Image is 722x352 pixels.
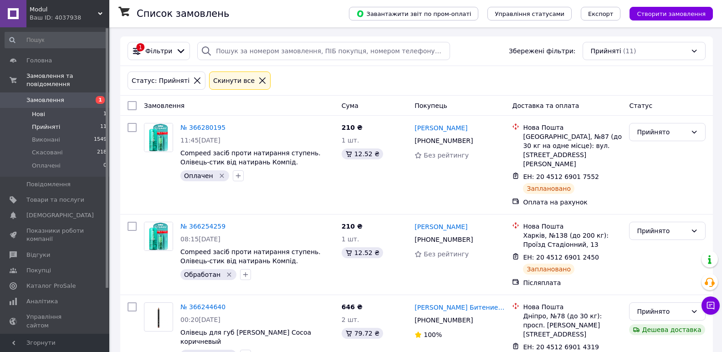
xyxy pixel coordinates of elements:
span: Статус [629,102,652,109]
button: Чат з покупцем [702,296,720,315]
div: Прийнято [637,306,687,316]
span: Прийняті [590,46,621,56]
div: Заплановано [523,183,574,194]
div: Дніпро, №78 (до 30 кг): просп. [PERSON_NAME][STREET_ADDRESS] [523,311,622,339]
span: Cума [342,102,358,109]
div: Нова Пошта [523,222,622,231]
div: Прийнято [637,226,687,236]
span: Відгуки [26,251,50,259]
button: Експорт [581,7,621,20]
span: 0 [103,162,107,170]
span: Аналітика [26,297,58,306]
div: Ваш ID: 4037938 [30,14,109,22]
div: Cкинути все [211,76,256,86]
span: 1 [103,110,107,118]
div: Дешева доставка [629,324,705,335]
span: 210 ₴ [342,223,363,230]
span: Завантажити звіт по пром-оплаті [356,10,471,18]
span: 218 [97,148,107,157]
span: Показники роботи компанії [26,227,84,243]
span: Оплачен [184,172,213,179]
a: [PERSON_NAME] Битениеце [415,303,505,312]
img: Фото товару [144,222,173,250]
img: Фото товару [144,123,173,152]
div: 79.72 ₴ [342,328,383,339]
span: Управління статусами [495,10,564,17]
span: Створити замовлення [637,10,706,17]
div: Харків, №138 (до 200 кг): Проїзд Стадіонний, 13 [523,231,622,249]
button: Завантажити звіт по пром-оплаті [349,7,478,20]
span: Оплачені [32,162,61,170]
a: Олівець для губ [PERSON_NAME] Cocoa коричневый [180,329,311,345]
span: ЕН: 20 4512 6901 7552 [523,173,599,180]
span: 646 ₴ [342,303,363,311]
div: Заплановано [523,264,574,275]
span: Прийняті [32,123,60,131]
span: Скасовані [32,148,63,157]
span: Доставка та оплата [512,102,579,109]
div: Нова Пошта [523,123,622,132]
div: [GEOGRAPHIC_DATA], №87 (до 30 кг на одне місце): вул. [STREET_ADDRESS][PERSON_NAME] [523,132,622,168]
span: Modul [30,5,98,14]
div: [PHONE_NUMBER] [413,134,475,147]
span: 1 шт. [342,235,359,243]
a: Compeed засіб проти натирання ступень. Олівець-стик від натирань Компід. Пошкоджене паковання! [180,248,321,274]
button: Створити замовлення [630,7,713,20]
div: [PHONE_NUMBER] [413,233,475,246]
span: Управління сайтом [26,313,84,329]
span: 00:20[DATE] [180,316,220,323]
a: № 366244640 [180,303,225,311]
div: 12.52 ₴ [342,148,383,159]
span: Нові [32,110,45,118]
span: ЕН: 20 4512 6901 2450 [523,254,599,261]
span: (11) [623,47,636,55]
button: Управління статусами [487,7,572,20]
span: Головна [26,56,52,65]
a: № 366280195 [180,124,225,131]
span: Замовлення [144,102,184,109]
input: Пошук за номером замовлення, ПІБ покупця, номером телефону, Email, номером накладної [197,42,450,60]
span: 100% [424,331,442,338]
svg: Видалити мітку [225,271,233,278]
span: Збережені фільтри: [509,46,575,56]
img: Фото товару [148,303,169,331]
div: Нова Пошта [523,302,622,311]
a: [PERSON_NAME] [415,222,467,231]
a: [PERSON_NAME] [415,123,467,133]
span: Обработан [184,271,220,278]
div: Оплата на рахунок [523,198,622,207]
span: Замовлення [26,96,64,104]
div: Післяплата [523,278,622,287]
span: Покупець [415,102,447,109]
span: Повідомлення [26,180,71,189]
svg: Видалити мітку [218,172,225,179]
span: 2 шт. [342,316,359,323]
span: Замовлення та повідомлення [26,72,109,88]
span: Каталог ProSale [26,282,76,290]
span: Покупці [26,266,51,275]
a: Compeed засіб проти натирання ступень. Олівець-стик від натирань Компід. Пошкоджене паковання! [180,149,321,175]
a: Створити замовлення [620,10,713,17]
span: [DEMOGRAPHIC_DATA] [26,211,94,219]
div: 12.52 ₴ [342,247,383,258]
span: Товари та послуги [26,196,84,204]
span: Без рейтингу [424,250,469,258]
span: 1549 [94,136,107,144]
span: Експорт [588,10,614,17]
span: 08:15[DATE] [180,235,220,243]
div: Статус: Прийняті [130,76,191,86]
span: ЕН: 20 4512 6901 4319 [523,343,599,351]
span: 1 [96,96,105,104]
span: 11:45[DATE] [180,137,220,144]
span: 1 шт. [342,137,359,144]
div: [PHONE_NUMBER] [413,314,475,326]
h1: Список замовлень [137,8,229,19]
a: Фото товару [144,302,173,332]
span: Без рейтингу [424,152,469,159]
span: 210 ₴ [342,124,363,131]
span: Виконані [32,136,60,144]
